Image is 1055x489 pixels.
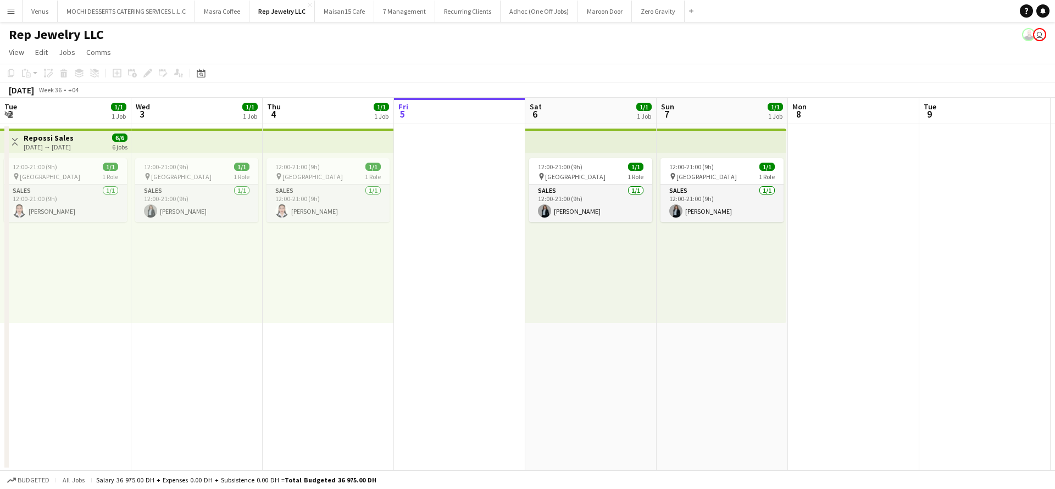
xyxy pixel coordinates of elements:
[636,103,652,111] span: 1/1
[111,103,126,111] span: 1/1
[759,173,775,181] span: 1 Role
[538,163,582,171] span: 12:00-21:00 (9h)
[267,102,281,112] span: Thu
[374,103,389,111] span: 1/1
[660,185,784,222] app-card-role: Sales1/112:00-21:00 (9h)[PERSON_NAME]
[9,85,34,96] div: [DATE]
[54,45,80,59] a: Jobs
[768,112,782,120] div: 1 Job
[136,102,150,112] span: Wed
[234,173,249,181] span: 1 Role
[501,1,578,22] button: Adhoc (One Off Jobs)
[68,86,79,94] div: +04
[282,173,343,181] span: [GEOGRAPHIC_DATA]
[265,108,281,120] span: 4
[23,1,58,22] button: Venus
[791,108,807,120] span: 8
[660,158,784,222] app-job-card: 12:00-21:00 (9h)1/1 [GEOGRAPHIC_DATA]1 RoleSales1/112:00-21:00 (9h)[PERSON_NAME]
[435,1,501,22] button: Recurring Clients
[275,163,320,171] span: 12:00-21:00 (9h)
[285,476,376,484] span: Total Budgeted 36 975.00 DH
[768,103,783,111] span: 1/1
[1033,28,1046,41] app-user-avatar: Rudi Yriarte
[528,108,542,120] span: 6
[365,163,381,171] span: 1/1
[86,47,111,57] span: Comms
[397,108,408,120] span: 5
[4,102,17,112] span: Tue
[24,133,74,143] h3: Repossi Sales
[374,112,388,120] div: 1 Job
[4,45,29,59] a: View
[266,185,390,222] app-card-role: Sales1/112:00-21:00 (9h)[PERSON_NAME]
[59,47,75,57] span: Jobs
[3,108,17,120] span: 2
[365,173,381,181] span: 1 Role
[134,108,150,120] span: 3
[315,1,374,22] button: Maisan15 Cafe
[922,108,936,120] span: 9
[628,163,643,171] span: 1/1
[4,185,127,222] app-card-role: Sales1/112:00-21:00 (9h)[PERSON_NAME]
[144,163,188,171] span: 12:00-21:00 (9h)
[374,1,435,22] button: 7 Management
[529,158,652,222] app-job-card: 12:00-21:00 (9h)1/1 [GEOGRAPHIC_DATA]1 RoleSales1/112:00-21:00 (9h)[PERSON_NAME]
[112,112,126,120] div: 1 Job
[18,476,49,484] span: Budgeted
[35,47,48,57] span: Edit
[9,26,104,43] h1: Rep Jewelry LLC
[398,102,408,112] span: Fri
[36,86,64,94] span: Week 36
[792,102,807,112] span: Mon
[102,173,118,181] span: 1 Role
[112,134,127,142] span: 6/6
[234,163,249,171] span: 1/1
[676,173,737,181] span: [GEOGRAPHIC_DATA]
[13,163,57,171] span: 12:00-21:00 (9h)
[266,158,390,222] app-job-card: 12:00-21:00 (9h)1/1 [GEOGRAPHIC_DATA]1 RoleSales1/112:00-21:00 (9h)[PERSON_NAME]
[243,112,257,120] div: 1 Job
[924,102,936,112] span: Tue
[135,158,258,222] app-job-card: 12:00-21:00 (9h)1/1 [GEOGRAPHIC_DATA]1 RoleSales1/112:00-21:00 (9h)[PERSON_NAME]
[530,102,542,112] span: Sat
[135,185,258,222] app-card-role: Sales1/112:00-21:00 (9h)[PERSON_NAME]
[529,185,652,222] app-card-role: Sales1/112:00-21:00 (9h)[PERSON_NAME]
[637,112,651,120] div: 1 Job
[249,1,315,22] button: Rep Jewelry LLC
[31,45,52,59] a: Edit
[112,142,127,151] div: 6 jobs
[661,102,674,112] span: Sun
[103,163,118,171] span: 1/1
[5,474,51,486] button: Budgeted
[759,163,775,171] span: 1/1
[9,47,24,57] span: View
[669,163,714,171] span: 12:00-21:00 (9h)
[242,103,258,111] span: 1/1
[58,1,195,22] button: MOCHI DESSERTS CATERING SERVICES L.L.C
[24,143,74,151] div: [DATE] → [DATE]
[578,1,632,22] button: Maroon Door
[151,173,212,181] span: [GEOGRAPHIC_DATA]
[632,1,685,22] button: Zero Gravity
[20,173,80,181] span: [GEOGRAPHIC_DATA]
[82,45,115,59] a: Comms
[628,173,643,181] span: 1 Role
[545,173,606,181] span: [GEOGRAPHIC_DATA]
[60,476,87,484] span: All jobs
[659,108,674,120] span: 7
[1022,28,1035,41] app-user-avatar: Houssam Hussein
[96,476,376,484] div: Salary 36 975.00 DH + Expenses 0.00 DH + Subsistence 0.00 DH =
[195,1,249,22] button: Masra Coffee
[4,158,127,222] app-job-card: 12:00-21:00 (9h)1/1 [GEOGRAPHIC_DATA]1 RoleSales1/112:00-21:00 (9h)[PERSON_NAME]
